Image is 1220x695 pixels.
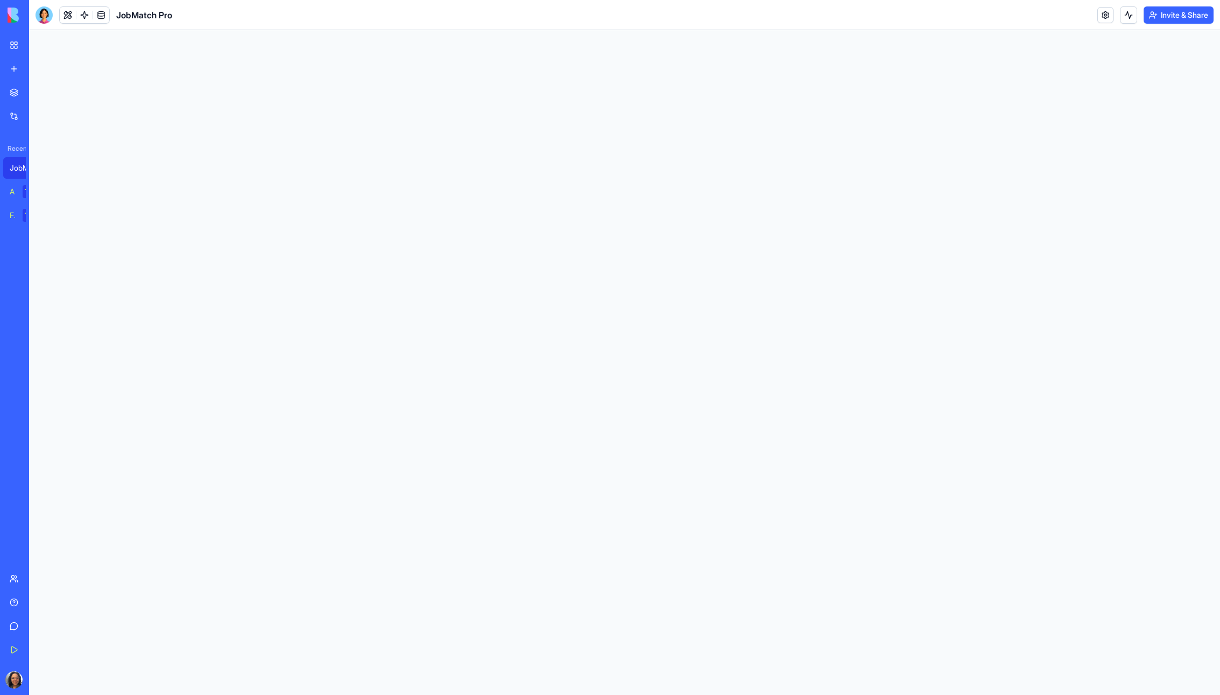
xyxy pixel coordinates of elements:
[3,144,26,153] span: Recent
[1144,6,1214,24] button: Invite & Share
[116,9,172,22] span: JobMatch Pro
[10,163,40,173] div: JobMatch Pro
[10,210,15,221] div: Feedback Form
[23,209,40,222] div: TRY
[23,185,40,198] div: TRY
[8,8,74,23] img: logo
[3,205,46,226] a: Feedback FormTRY
[3,181,46,202] a: AI Logo GeneratorTRY
[5,671,23,689] img: ACg8ocIucvGMCxN4UxpeLTZqPxQe2y6vex5-glSOnkmxtKGxMnLek25F=s96-c
[10,186,15,197] div: AI Logo Generator
[3,157,46,179] a: JobMatch Pro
